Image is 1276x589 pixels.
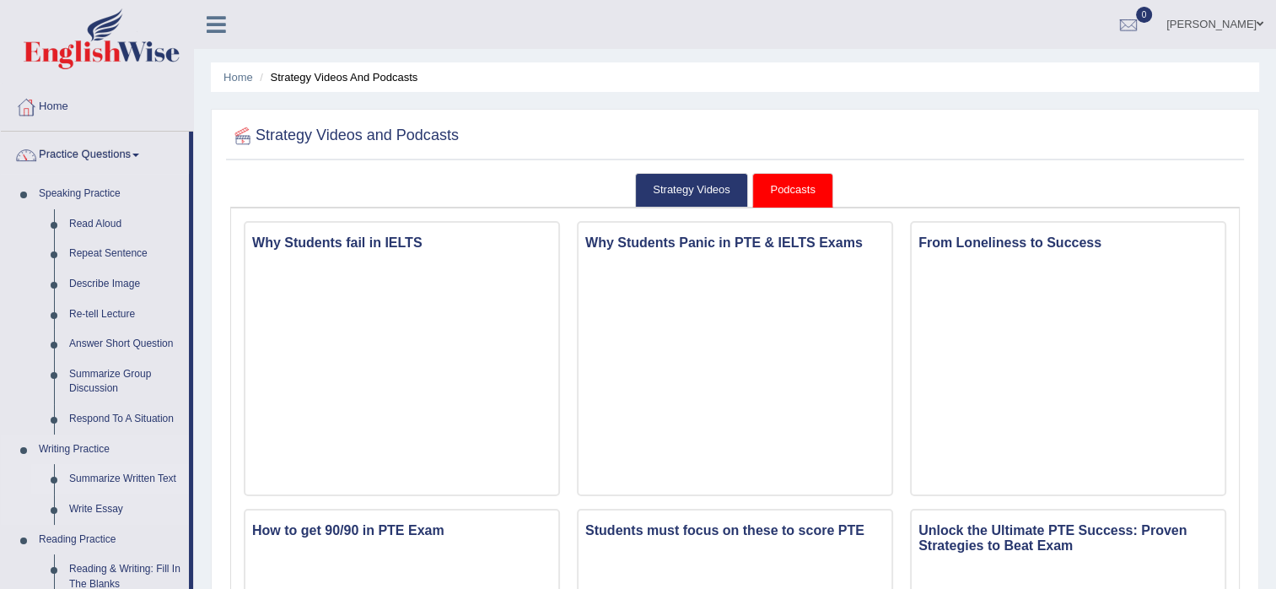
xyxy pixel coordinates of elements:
[256,69,417,85] li: Strategy Videos and Podcasts
[62,404,189,435] a: Respond To A Situation
[1,132,189,174] a: Practice Questions
[1,84,193,126] a: Home
[31,435,189,465] a: Writing Practice
[752,173,832,208] a: Podcasts
[579,231,891,255] h3: Why Students Panic in PTE & IELTS Exams
[31,525,189,555] a: Reading Practice
[245,519,558,543] h3: How to get 90/90 in PTE Exam
[230,123,459,149] h2: Strategy Videos and Podcasts
[579,519,891,543] h3: Students must focus on these to score PTE
[62,494,189,525] a: Write Essay
[62,239,189,269] a: Repeat Sentence
[62,269,189,300] a: Describe Image
[1136,7,1153,23] span: 0
[223,71,253,84] a: Home
[635,173,748,208] a: Strategy Videos
[62,464,189,494] a: Summarize Written Text
[62,209,189,240] a: Read Aloud
[62,329,189,359] a: Answer Short Question
[62,359,189,404] a: Summarize Group Discussion
[31,179,189,209] a: Speaking Practice
[62,300,189,330] a: Re-tell Lecture
[912,519,1225,557] h3: Unlock the Ultimate PTE Success: Proven Strategies to Beat Exam
[912,231,1225,255] h3: From Loneliness to Success
[245,231,558,255] h3: Why Students fail in IELTS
